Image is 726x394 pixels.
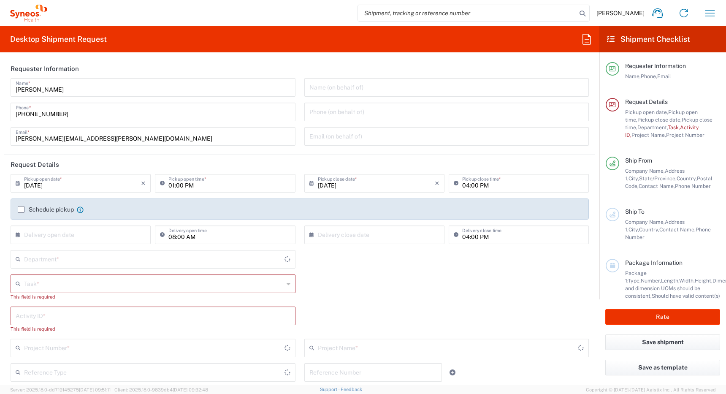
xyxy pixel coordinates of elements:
i: × [435,177,439,190]
span: Company Name, [625,219,665,225]
div: This field is required [11,325,295,333]
span: Copyright © [DATE]-[DATE] Agistix Inc., All Rights Reserved [586,386,716,394]
h2: Requester Information [11,65,79,73]
span: Department, [637,124,668,130]
span: Package Information [625,259,683,266]
span: State/Province, [639,175,677,182]
h2: Desktop Shipment Request [10,34,107,44]
a: Support [320,387,341,392]
a: Add Reference [447,367,458,378]
span: Ship From [625,157,652,164]
span: Length, [661,277,679,284]
span: Client: 2025.18.0-9839db4 [114,387,208,392]
span: Server: 2025.18.0-dd719145275 [10,387,111,392]
span: Contact Name, [639,183,675,189]
span: Email [657,73,671,79]
span: Company Name, [625,168,665,174]
span: [DATE] 09:51:11 [79,387,111,392]
span: Requester Information [625,62,686,69]
span: Height, [695,277,712,284]
span: Pickup close date, [637,117,682,123]
button: Save shipment [605,334,720,350]
input: Shipment, tracking or reference number [358,5,577,21]
span: Should have valid content(s) [652,293,720,299]
span: Request Details [625,98,668,105]
span: Project Number [666,132,704,138]
button: Rate [605,309,720,325]
label: Schedule pickup [18,206,74,213]
h2: Shipment Checklist [607,34,690,44]
span: Project Name, [631,132,666,138]
span: Number, [641,277,661,284]
button: Save as template [605,360,720,375]
h2: Request Details [11,160,59,169]
span: Task, [668,124,680,130]
a: Feedback [341,387,362,392]
div: This field is required [11,293,295,301]
span: Ship To [625,208,645,215]
span: Type, [628,277,641,284]
span: Name, [625,73,641,79]
span: Country, [639,226,659,233]
span: City, [628,226,639,233]
span: Country, [677,175,697,182]
span: Phone, [641,73,657,79]
span: Phone Number [675,183,711,189]
span: [PERSON_NAME] [596,9,645,17]
span: Package 1: [625,270,647,284]
span: City, [628,175,639,182]
span: Width, [679,277,695,284]
span: Contact Name, [659,226,696,233]
i: × [141,177,146,190]
span: Pickup open date, [625,109,668,115]
span: [DATE] 09:32:48 [173,387,208,392]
